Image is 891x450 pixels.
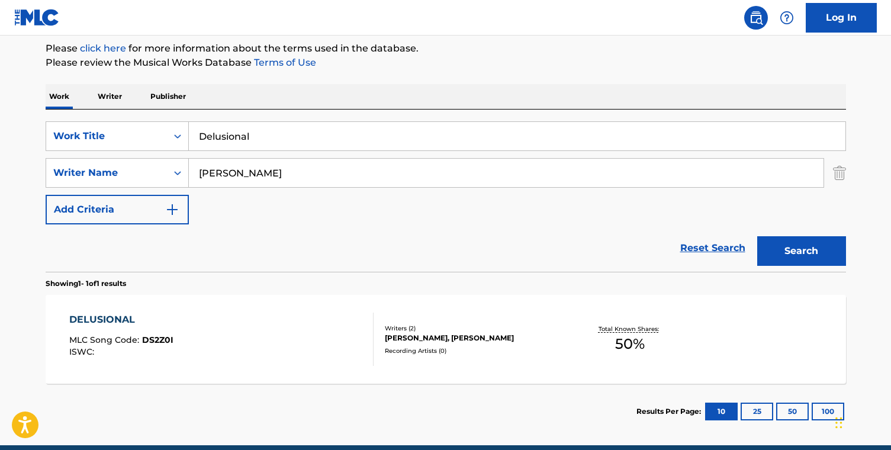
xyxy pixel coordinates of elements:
button: 50 [776,403,809,420]
div: Drag [835,405,842,441]
button: 25 [741,403,773,420]
div: Writers ( 2 ) [385,324,564,333]
p: Showing 1 - 1 of 1 results [46,278,126,289]
p: Writer [94,84,126,109]
span: MLC Song Code : [69,335,142,345]
form: Search Form [46,121,846,272]
a: DELUSIONALMLC Song Code:DS2Z0IISWC:Writers (2)[PERSON_NAME], [PERSON_NAME]Recording Artists (0)To... [46,295,846,384]
iframe: Chat Widget [832,393,891,450]
button: 100 [812,403,844,420]
p: Publisher [147,84,189,109]
p: Please review the Musical Works Database [46,56,846,70]
img: 9d2ae6d4665cec9f34b9.svg [165,202,179,217]
a: Terms of Use [252,57,316,68]
a: Reset Search [674,235,751,261]
p: Work [46,84,73,109]
p: Total Known Shares: [599,324,662,333]
p: Results Per Page: [636,406,704,417]
a: Public Search [744,6,768,30]
button: 10 [705,403,738,420]
img: search [749,11,763,25]
a: Log In [806,3,877,33]
div: [PERSON_NAME], [PERSON_NAME] [385,333,564,343]
span: ISWC : [69,346,97,357]
img: Delete Criterion [833,158,846,188]
div: Writer Name [53,166,160,180]
div: Work Title [53,129,160,143]
span: DS2Z0I [142,335,173,345]
div: DELUSIONAL [69,313,173,327]
div: Recording Artists ( 0 ) [385,346,564,355]
img: help [780,11,794,25]
p: Please for more information about the terms used in the database. [46,41,846,56]
img: MLC Logo [14,9,60,26]
div: Help [775,6,799,30]
button: Search [757,236,846,266]
a: click here [80,43,126,54]
span: 50 % [615,333,645,355]
button: Add Criteria [46,195,189,224]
